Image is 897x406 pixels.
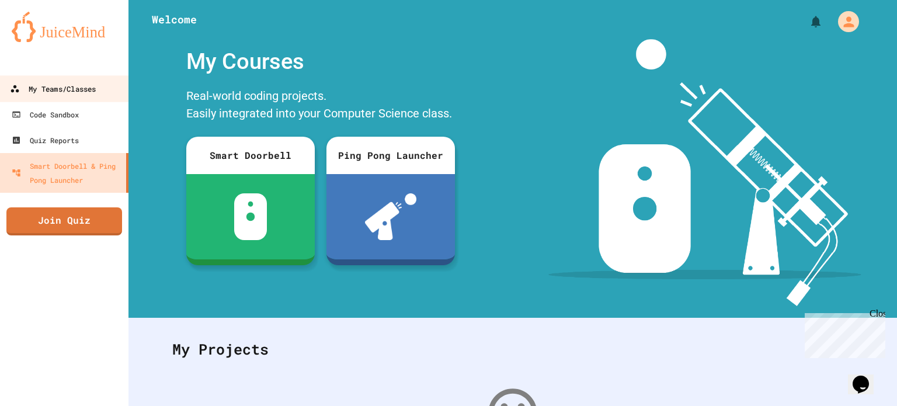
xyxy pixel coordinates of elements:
[5,5,81,74] div: Chat with us now!Close
[826,8,862,35] div: My Account
[548,39,861,306] img: banner-image-my-projects.png
[10,82,96,96] div: My Teams/Classes
[12,12,117,42] img: logo-orange.svg
[800,308,885,358] iframe: chat widget
[12,107,79,122] div: Code Sandbox
[6,207,122,235] a: Join Quiz
[787,12,826,32] div: My Notifications
[365,193,417,240] img: ppl-with-ball.png
[848,359,885,394] iframe: chat widget
[234,193,267,240] img: sdb-white.svg
[12,159,121,187] div: Smart Doorbell & Ping Pong Launcher
[326,137,455,174] div: Ping Pong Launcher
[180,84,461,128] div: Real-world coding projects. Easily integrated into your Computer Science class.
[180,39,461,84] div: My Courses
[186,137,315,174] div: Smart Doorbell
[161,327,865,372] div: My Projects
[12,133,79,147] div: Quiz Reports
